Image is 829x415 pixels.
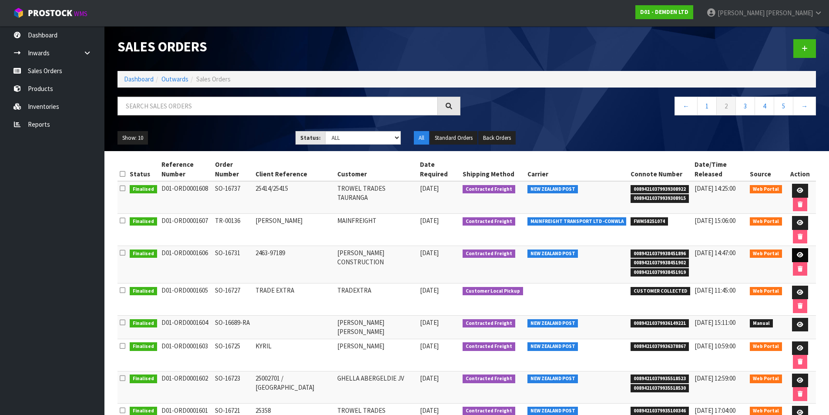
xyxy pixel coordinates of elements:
td: [PERSON_NAME] [335,339,418,371]
span: [DATE] [420,374,439,382]
span: Finalised [130,342,157,351]
span: [DATE] 15:11:00 [695,318,735,327]
span: [DATE] 14:47:00 [695,249,735,257]
span: 00894210379939308915 [631,194,689,203]
td: MAINFREIGHT [335,214,418,246]
span: [DATE] [420,184,439,192]
span: Web Portal [750,342,782,351]
a: 5 [774,97,793,115]
td: SO-16737 [213,181,254,214]
td: SO-16725 [213,339,254,371]
a: 3 [735,97,755,115]
span: [DATE] [420,406,439,415]
a: ← [675,97,698,115]
span: 00894210379938451902 [631,259,689,267]
td: D01-ORD0001608 [159,181,213,214]
th: Reference Number [159,158,213,181]
span: [DATE] [420,216,439,225]
td: TR-00136 [213,214,254,246]
span: [DATE] [420,249,439,257]
span: Manual [750,319,773,328]
td: SO-16723 [213,371,254,403]
span: Web Portal [750,217,782,226]
span: Contracted Freight [463,185,515,194]
td: [PERSON_NAME] [PERSON_NAME] [335,315,418,339]
td: D01-ORD0001603 [159,339,213,371]
h1: Sales Orders [117,39,460,54]
nav: Page navigation [473,97,816,118]
a: Dashboard [124,75,154,83]
span: Web Portal [750,375,782,383]
span: FWM58251074 [631,217,668,226]
span: 00894210379936149221 [631,319,689,328]
span: 00894210379936378867 [631,342,689,351]
span: 00894210379939308922 [631,185,689,194]
span: NEW ZEALAND POST [527,342,578,351]
span: 00894210379938451896 [631,250,689,258]
th: Date Required [418,158,460,181]
strong: D01 - DEMDEN LTD [640,8,688,16]
span: [DATE] 17:04:00 [695,406,735,415]
button: Back Orders [478,131,516,145]
td: GHELLA ABERGELDIE JV [335,371,418,403]
span: [DATE] [420,342,439,350]
button: Standard Orders [430,131,477,145]
th: Customer [335,158,418,181]
td: SO-16689-RA [213,315,254,339]
span: [DATE] [420,318,439,327]
span: Finalised [130,375,157,383]
td: [PERSON_NAME] [253,214,335,246]
span: [DATE] [420,286,439,294]
span: Contracted Freight [463,319,515,328]
img: cube-alt.png [13,7,24,18]
th: Shipping Method [460,158,525,181]
th: Source [748,158,784,181]
th: Carrier [525,158,629,181]
th: Action [784,158,816,181]
span: Finalised [130,319,157,328]
th: Date/Time Released [692,158,748,181]
td: D01-ORD0001606 [159,246,213,283]
span: Finalised [130,287,157,296]
span: [PERSON_NAME] [766,9,813,17]
span: Contracted Freight [463,342,515,351]
span: Sales Orders [196,75,231,83]
td: 25414/25415 [253,181,335,214]
td: D01-ORD0001604 [159,315,213,339]
td: SO-16727 [213,283,254,315]
td: SO-16731 [213,246,254,283]
a: → [793,97,816,115]
th: Order Number [213,158,254,181]
a: 2 [716,97,736,115]
span: NEW ZEALAND POST [527,250,578,258]
span: 00894210379935518530 [631,384,689,393]
span: [PERSON_NAME] [718,9,765,17]
td: TRADE EXTRA [253,283,335,315]
button: All [414,131,429,145]
span: Finalised [130,250,157,258]
span: NEW ZEALAND POST [527,375,578,383]
span: 00894210379938451919 [631,268,689,277]
td: D01-ORD0001607 [159,214,213,246]
td: [PERSON_NAME] CONSTRUCTION [335,246,418,283]
td: D01-ORD0001605 [159,283,213,315]
a: 1 [697,97,717,115]
th: Client Reference [253,158,335,181]
a: Outwards [161,75,188,83]
span: NEW ZEALAND POST [527,185,578,194]
th: Connote Number [628,158,692,181]
span: [DATE] 15:06:00 [695,216,735,225]
span: Contracted Freight [463,250,515,258]
span: Web Portal [750,287,782,296]
span: CUSTOMER COLLECTED [631,287,690,296]
td: 2463-97189 [253,246,335,283]
span: [DATE] 11:45:00 [695,286,735,294]
td: TRADEXTRA [335,283,418,315]
td: TROWEL TRADES TAURANGA [335,181,418,214]
td: D01-ORD0001602 [159,371,213,403]
span: MAINFREIGHT TRANSPORT LTD -CONWLA [527,217,627,226]
small: WMS [74,10,87,18]
strong: Status: [300,134,321,142]
span: [DATE] 14:25:00 [695,184,735,192]
td: 25002701 / [GEOGRAPHIC_DATA] [253,371,335,403]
